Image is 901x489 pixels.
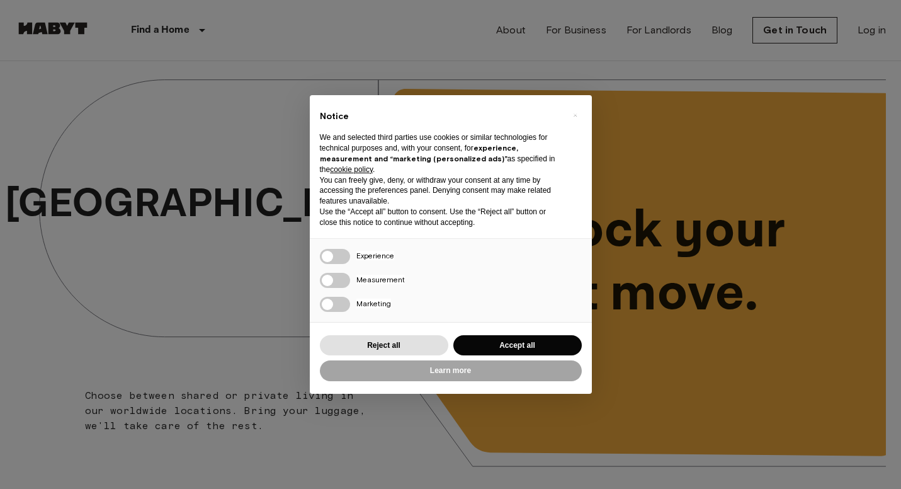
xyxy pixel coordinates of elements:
[453,335,582,356] button: Accept all
[356,275,405,284] span: Measurement
[330,165,373,174] a: cookie policy
[320,207,562,228] p: Use the “Accept all” button to consent. Use the “Reject all” button or close this notice to conti...
[320,132,562,175] p: We and selected third parties use cookies or similar technologies for technical purposes and, wit...
[356,251,394,260] span: Experience
[320,143,518,163] strong: experience, measurement and “marketing (personalized ads)”
[320,110,562,123] h2: Notice
[320,335,448,356] button: Reject all
[320,360,582,381] button: Learn more
[565,105,586,125] button: Close this notice
[320,175,562,207] p: You can freely give, deny, or withdraw your consent at any time by accessing the preferences pane...
[573,108,577,123] span: ×
[356,299,391,308] span: Marketing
